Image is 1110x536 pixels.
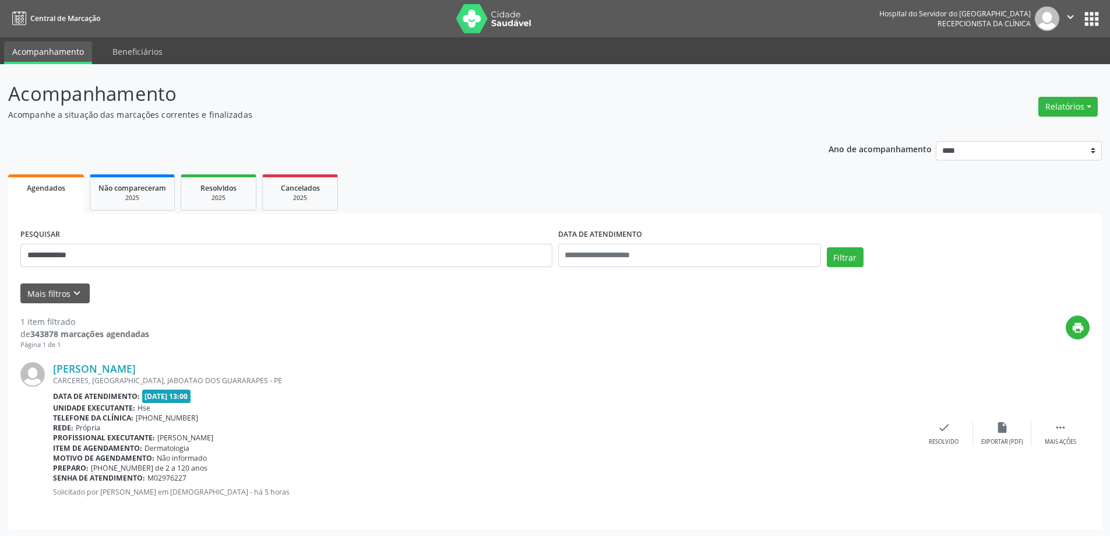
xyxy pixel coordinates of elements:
[1045,438,1076,446] div: Mais ações
[27,183,65,193] span: Agendados
[1059,6,1081,31] button: 
[281,183,320,193] span: Cancelados
[98,183,166,193] span: Não compareceram
[138,403,150,413] span: Hse
[136,413,198,423] span: [PHONE_NUMBER]
[53,443,142,453] b: Item de agendamento:
[827,247,864,267] button: Filtrar
[142,390,191,403] span: [DATE] 13:00
[829,141,932,156] p: Ano de acompanhamento
[1072,321,1084,334] i: print
[145,443,189,453] span: Dermatologia
[1035,6,1059,31] img: img
[53,473,145,483] b: Senha de atendimento:
[996,421,1009,434] i: insert_drive_file
[20,328,149,340] div: de
[20,340,149,350] div: Página 1 de 1
[71,287,83,300] i: keyboard_arrow_down
[53,391,140,401] b: Data de atendimento:
[189,194,248,202] div: 2025
[8,9,100,28] a: Central de Marcação
[30,13,100,23] span: Central de Marcação
[20,362,45,387] img: img
[53,423,73,433] b: Rede:
[30,328,149,339] strong: 343878 marcações agendadas
[938,19,1031,29] span: Recepcionista da clínica
[76,423,100,433] span: Própria
[1038,97,1098,117] button: Relatórios
[8,108,774,121] p: Acompanhe a situação das marcações correntes e finalizadas
[1081,9,1102,29] button: apps
[4,41,92,64] a: Acompanhamento
[53,453,154,463] b: Motivo de agendamento:
[104,41,171,62] a: Beneficiários
[558,226,642,244] label: DATA DE ATENDIMENTO
[200,183,237,193] span: Resolvidos
[53,413,133,423] b: Telefone da clínica:
[20,316,149,328] div: 1 item filtrado
[53,403,135,413] b: Unidade executante:
[8,79,774,108] p: Acompanhamento
[879,9,1031,19] div: Hospital do Servidor do [GEOGRAPHIC_DATA]
[1054,421,1067,434] i: 
[157,453,207,463] span: Não informado
[53,487,915,497] p: Solicitado por [PERSON_NAME] em [DEMOGRAPHIC_DATA] - há 5 horas
[91,463,207,473] span: [PHONE_NUMBER] de 2 a 120 anos
[53,376,915,386] div: CARCERES, [GEOGRAPHIC_DATA], JABOATAO DOS GUARARAPES - PE
[1066,316,1090,339] button: print
[53,463,89,473] b: Preparo:
[53,433,155,443] b: Profissional executante:
[98,194,166,202] div: 2025
[20,283,90,304] button: Mais filtroskeyboard_arrow_down
[147,473,186,483] span: M02976227
[157,433,213,443] span: [PERSON_NAME]
[938,421,950,434] i: check
[1064,10,1077,23] i: 
[271,194,329,202] div: 2025
[20,226,60,244] label: PESQUISAR
[929,438,959,446] div: Resolvido
[53,362,136,375] a: [PERSON_NAME]
[981,438,1023,446] div: Exportar (PDF)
